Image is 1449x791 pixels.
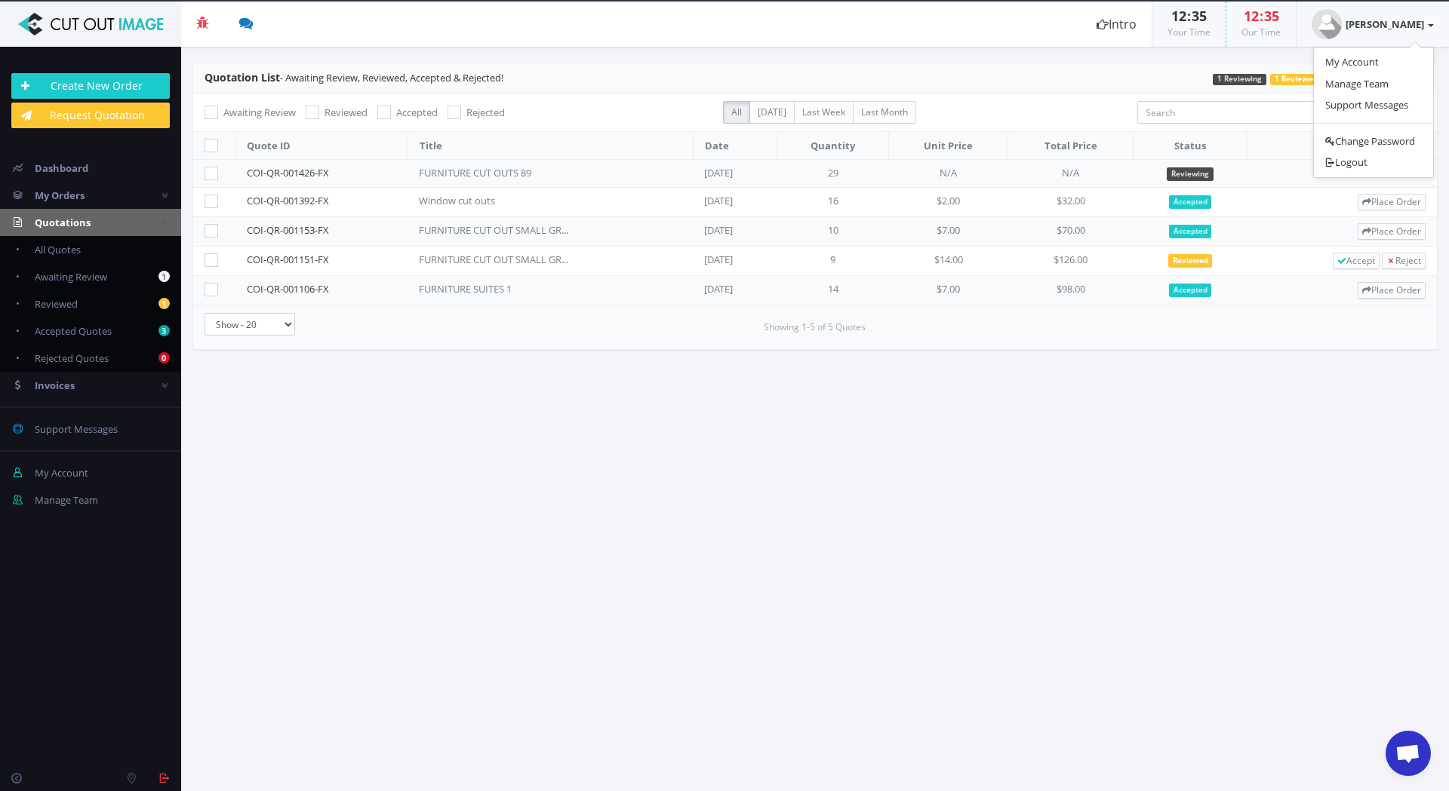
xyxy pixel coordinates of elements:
[1358,282,1426,299] a: Place Order
[35,216,91,229] span: Quotations
[693,132,777,160] th: Date
[1247,132,1437,160] th: Action
[35,243,81,256] span: All Quotes
[35,324,112,338] span: Accepted Quotes
[1386,254,1421,267] span: Reject
[1134,132,1247,160] th: Status
[35,466,88,480] span: My Account
[777,188,889,217] td: 16
[1382,253,1426,269] a: Reject
[777,160,889,188] td: 29
[1297,2,1449,47] a: [PERSON_NAME]
[419,166,570,180] div: FURNITURE CUT OUTS 89
[723,101,750,124] label: All
[889,247,1008,276] td: $14.00
[1192,7,1207,25] span: 35
[1314,73,1433,95] a: Manage Team
[247,194,329,207] a: COI-QR-001392-FX
[247,282,329,296] a: COI-QR-001106-FX
[1314,152,1433,173] a: Logout
[1314,130,1433,152] a: Change Password
[1386,731,1431,776] div: Open chat
[1137,101,1395,124] input: Search
[1081,2,1152,47] a: Intro
[1171,7,1186,25] span: 12
[1008,188,1134,217] td: $32.00
[35,189,85,202] span: My Orders
[794,101,854,124] label: Last Week
[693,188,777,217] td: [DATE]
[1168,26,1211,38] small: Your Time
[466,106,505,119] span: Rejected
[777,276,889,305] td: 14
[693,160,777,188] td: [DATE]
[1333,253,1380,269] a: Accept
[158,325,170,336] b: 3
[764,320,866,334] small: Showing 1-5 of 5 Quotes
[1008,276,1134,305] td: $98.00
[1270,74,1321,85] span: 1 Reviewed
[35,422,118,436] span: Support Messages
[777,247,889,276] td: 9
[205,70,280,84] span: Quotation List
[35,493,98,507] span: Manage Team
[419,253,570,267] div: FURNITURE CUT OUT SMALL GROUPS 1
[1259,7,1264,25] span: :
[1169,195,1212,209] span: Accepted
[235,132,408,160] th: Quote ID
[1346,17,1424,31] strong: [PERSON_NAME]
[1186,7,1192,25] span: :
[223,106,296,119] span: Awaiting Review
[889,188,1008,217] td: $2.00
[158,271,170,282] b: 1
[419,194,570,208] div: Window cut outs
[419,223,570,238] div: FURNITURE CUT OUT SMALL GROUPS 2
[419,282,570,296] div: FURNITURE SUITES 1
[853,101,916,124] label: Last Month
[1008,247,1134,276] td: $126.00
[35,379,75,392] span: Invoices
[35,270,107,284] span: Awaiting Review
[158,298,170,309] b: 1
[1244,7,1259,25] span: 12
[325,106,368,119] span: Reviewed
[889,160,1008,188] td: N/A
[1312,9,1342,39] img: user_default.jpg
[693,247,777,276] td: [DATE]
[408,132,693,160] th: Title
[247,166,329,179] a: COI-QR-001426-FX
[1044,139,1097,152] span: Total Price
[1169,225,1212,238] span: Accepted
[35,351,109,365] span: Rejected Quotes
[889,217,1008,247] td: $7.00
[1168,254,1213,268] span: Reviewed
[693,217,777,247] td: [DATE]
[11,73,170,99] a: Create New Order
[749,101,795,124] label: [DATE]
[35,161,88,175] span: Dashboard
[1314,94,1433,116] a: Support Messages
[35,297,78,311] span: Reviewed
[1169,284,1212,297] span: Accepted
[205,71,503,84] span: - Awaiting Review, Reviewed, Accepted & Rejected!
[1241,26,1281,38] small: Our Time
[924,139,973,152] span: Unit Price
[1008,217,1134,247] td: $70.00
[1167,167,1214,181] span: Reviewing
[1008,160,1134,188] td: N/A
[396,106,438,119] span: Accepted
[889,276,1008,305] td: $7.00
[1358,223,1426,240] a: Place Order
[158,352,170,363] b: 0
[777,217,889,247] td: 10
[1264,7,1279,25] span: 35
[1358,194,1426,210] a: Place Order
[1213,74,1266,85] span: 1 Reviewing
[1337,254,1375,267] span: Accept
[247,253,329,266] a: COI-QR-001151-FX
[247,223,329,237] a: COI-QR-001153-FX
[693,276,777,305] td: [DATE]
[1314,51,1433,73] a: My Account
[11,13,170,35] img: Cut Out Image
[11,103,170,128] a: Request Quotation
